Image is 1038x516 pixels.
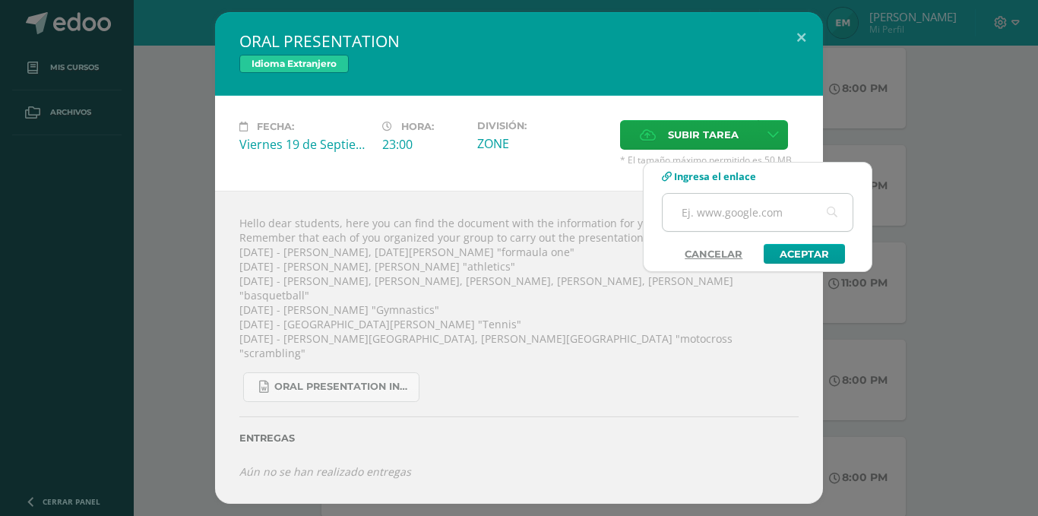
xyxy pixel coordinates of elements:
i: Aún no se han realizado entregas [239,464,411,479]
a: Oral Presentation Instructions - sports.docx [243,372,419,402]
div: 23:00 [382,136,465,153]
div: Hello dear students, here you can find the document with the information for your oral presentati... [215,191,823,504]
span: * El tamaño máximo permitido es 50 MB [620,154,799,166]
span: Fecha: [257,121,294,132]
span: Ingresa el enlace [674,169,756,183]
span: Subir tarea [668,121,739,149]
label: Entregas [239,432,799,444]
h2: ORAL PRESENTATION [239,30,799,52]
span: Hora: [401,121,434,132]
button: Close (Esc) [780,12,823,64]
span: Oral Presentation Instructions - sports.docx [274,381,411,393]
div: ZONE [477,135,608,152]
label: División: [477,120,608,131]
a: Cancelar [669,244,758,264]
span: Idioma Extranjero [239,55,349,73]
div: Viernes 19 de Septiembre [239,136,370,153]
a: Aceptar [764,244,845,264]
input: Ej. www.google.com [663,194,853,231]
